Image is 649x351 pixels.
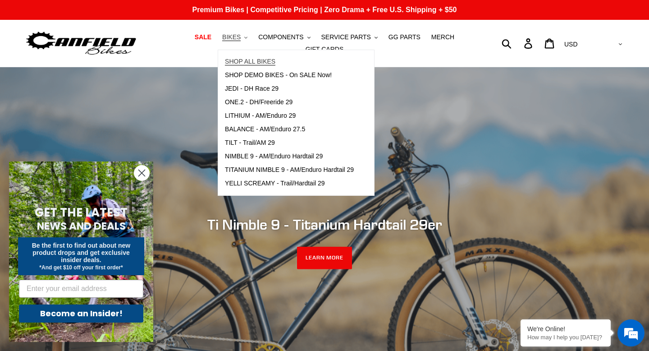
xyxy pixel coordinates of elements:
span: SALE [195,33,211,41]
span: BALANCE - AM/Enduro 27.5 [225,125,305,133]
a: BALANCE - AM/Enduro 27.5 [218,123,361,136]
span: NEWS AND DEALS [37,219,126,233]
a: SALE [190,31,216,43]
button: BIKES [218,31,252,43]
span: NIMBLE 9 - AM/Enduro Hardtail 29 [225,152,323,160]
a: TITANIUM NIMBLE 9 - AM/Enduro Hardtail 29 [218,163,361,177]
a: SHOP ALL BIKES [218,55,361,69]
span: GIFT CARDS [306,46,344,53]
a: SHOP DEMO BIKES - On SALE Now! [218,69,361,82]
span: YELLI SCREAMY - Trail/Hardtail 29 [225,180,325,187]
button: COMPONENTS [254,31,315,43]
span: *And get $10 off your first order* [39,264,123,271]
span: GG PARTS [388,33,420,41]
span: SERVICE PARTS [321,33,370,41]
input: Search [507,33,530,53]
a: JEDI - DH Race 29 [218,82,361,96]
span: COMPONENTS [258,33,303,41]
a: LEARN MORE [297,247,352,269]
span: SHOP ALL BIKES [225,58,275,65]
a: GIFT CARDS [301,43,348,55]
span: JEDI - DH Race 29 [225,85,279,92]
button: Close dialog [134,165,150,181]
span: BIKES [222,33,241,41]
a: LITHIUM - AM/Enduro 29 [218,109,361,123]
button: SERVICE PARTS [316,31,382,43]
img: Canfield Bikes [25,29,137,58]
div: We're Online! [527,325,604,333]
span: GET THE LATEST [35,204,128,221]
a: GG PARTS [384,31,425,43]
span: ONE.2 - DH/Freeride 29 [225,98,293,106]
a: YELLI SCREAMY - Trail/Hardtail 29 [218,177,361,190]
span: MERCH [431,33,454,41]
a: TILT - Trail/AM 29 [218,136,361,150]
a: MERCH [427,31,459,43]
span: TILT - Trail/AM 29 [225,139,275,147]
a: ONE.2 - DH/Freeride 29 [218,96,361,109]
button: Become an Insider! [19,305,143,323]
h2: Ti Nimble 9 - Titanium Hardtail 29er [79,216,570,233]
span: TITANIUM NIMBLE 9 - AM/Enduro Hardtail 29 [225,166,354,174]
p: How may I help you today? [527,334,604,341]
span: LITHIUM - AM/Enduro 29 [225,112,296,120]
input: Enter your email address [19,280,143,298]
a: NIMBLE 9 - AM/Enduro Hardtail 29 [218,150,361,163]
span: Be the first to find out about new product drops and get exclusive insider deals. [32,242,131,263]
span: SHOP DEMO BIKES - On SALE Now! [225,71,332,79]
